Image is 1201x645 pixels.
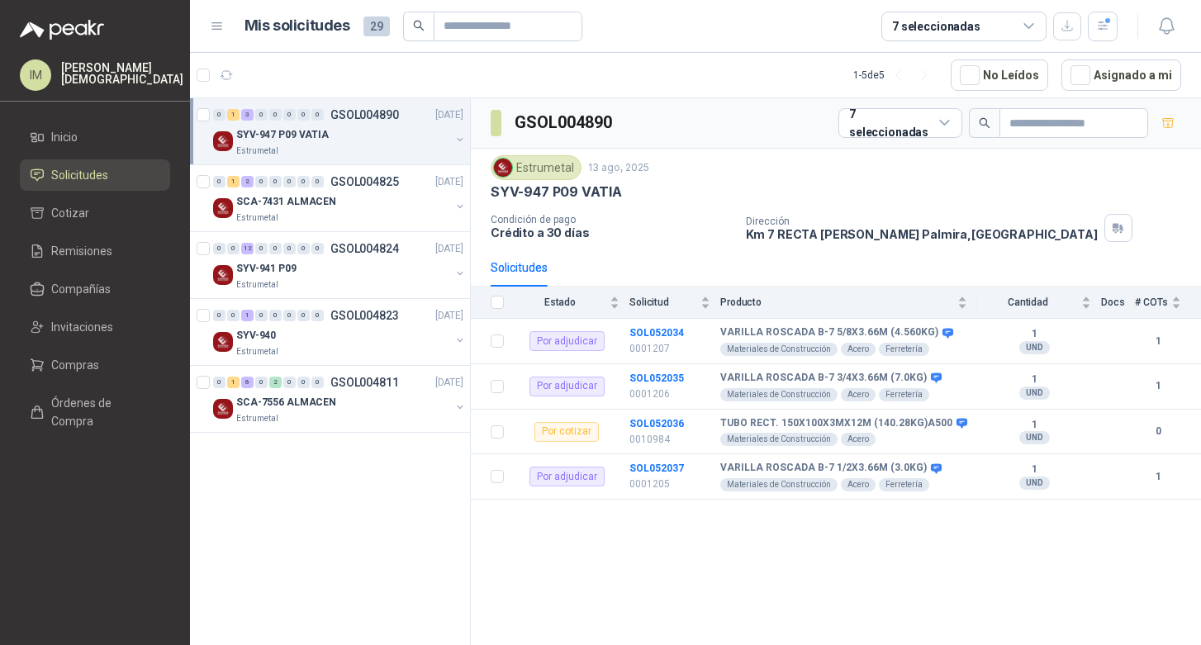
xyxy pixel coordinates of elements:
div: Por cotizar [534,422,599,442]
div: 0 [283,243,296,254]
div: 2 [269,377,282,388]
div: 7 seleccionadas [892,17,980,36]
div: 0 [311,176,324,187]
th: Cantidad [977,287,1101,319]
div: 0 [283,176,296,187]
div: UND [1019,431,1050,444]
div: 0 [227,243,240,254]
span: Producto [720,296,954,308]
b: 1 [1135,469,1181,485]
img: Logo peakr [20,20,104,40]
p: [DATE] [435,308,463,324]
a: 0 0 12 0 0 0 0 0 GSOL004824[DATE] Company LogoSYV-941 P09Estrumetal [213,239,467,292]
p: 0001205 [629,477,710,492]
div: Materiales de Construcción [720,433,838,446]
p: 0010984 [629,432,710,448]
div: Acero [841,433,876,446]
a: SOL052037 [629,462,684,474]
a: Inicio [20,121,170,153]
p: SCA-7431 ALMACEN [236,194,336,210]
div: Por adjudicar [529,467,605,486]
a: Solicitudes [20,159,170,191]
h3: GSOL004890 [515,110,615,135]
div: 0 [311,109,324,121]
b: SOL052035 [629,372,684,384]
div: 0 [269,176,282,187]
b: 1 [977,419,1091,432]
b: VARILLA ROSCADA B-7 1/2X3.66M (3.0KG) [720,462,927,475]
p: [DATE] [435,107,463,123]
div: 2 [241,176,254,187]
b: VARILLA ROSCADA B-7 3/4X3.66M (7.0KG) [720,372,927,385]
div: Acero [841,388,876,401]
div: 0 [297,176,310,187]
b: TUBO RECT. 150X100X3MX12M (140.28KG)A500 [720,417,952,430]
p: [DATE] [435,241,463,257]
span: Solicitud [629,296,697,308]
div: 0 [255,377,268,388]
p: Estrumetal [236,345,278,358]
span: Solicitudes [51,166,108,184]
div: Materiales de Construcción [720,343,838,356]
a: Órdenes de Compra [20,387,170,437]
div: 12 [241,243,254,254]
span: Cantidad [977,296,1078,308]
div: 0 [269,243,282,254]
div: Ferretería [879,478,929,491]
img: Company Logo [213,399,233,419]
p: GSOL004823 [330,310,399,321]
div: 0 [283,377,296,388]
h1: Mis solicitudes [244,14,350,38]
div: UND [1019,387,1050,400]
p: GSOL004890 [330,109,399,121]
div: 0 [311,310,324,321]
div: 0 [283,109,296,121]
p: GSOL004825 [330,176,399,187]
span: 29 [363,17,390,36]
img: Company Logo [213,332,233,352]
a: SOL052036 [629,418,684,429]
div: 1 [227,109,240,121]
b: 0 [1135,424,1181,439]
div: Estrumetal [491,155,582,180]
span: # COTs [1135,296,1168,308]
b: 1 [977,328,1091,341]
button: Asignado a mi [1061,59,1181,91]
div: Materiales de Construcción [720,478,838,491]
div: 0 [297,310,310,321]
div: 3 [241,109,254,121]
th: Producto [720,287,977,319]
b: SOL052034 [629,327,684,339]
span: search [979,117,990,129]
span: Compañías [51,280,111,298]
div: 0 [213,109,225,121]
div: 0 [255,176,268,187]
div: Ferretería [879,388,929,401]
div: 0 [311,377,324,388]
a: 0 1 3 0 0 0 0 0 GSOL004890[DATE] Company LogoSYV-947 P09 VATIAEstrumetal [213,105,467,158]
img: Company Logo [213,265,233,285]
a: 0 1 6 0 2 0 0 0 GSOL004811[DATE] Company LogoSCA-7556 ALMACENEstrumetal [213,372,467,425]
span: Remisiones [51,242,112,260]
div: 0 [311,243,324,254]
div: 0 [283,310,296,321]
p: SYV-947 P09 VATIA [491,183,622,201]
div: 0 [255,310,268,321]
div: 7 seleccionadas [849,105,933,141]
b: 1 [1135,378,1181,394]
div: Solicitudes [491,258,548,277]
p: GSOL004811 [330,377,399,388]
span: Invitaciones [51,318,113,336]
div: 0 [269,109,282,121]
th: Estado [514,287,629,319]
b: 1 [977,373,1091,387]
p: 0001207 [629,341,710,357]
span: Estado [514,296,606,308]
a: Compañías [20,273,170,305]
a: 0 1 2 0 0 0 0 0 GSOL004825[DATE] Company LogoSCA-7431 ALMACENEstrumetal [213,172,467,225]
span: Cotizar [51,204,89,222]
div: 1 [241,310,254,321]
div: Materiales de Construcción [720,388,838,401]
p: SYV-940 [236,328,276,344]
